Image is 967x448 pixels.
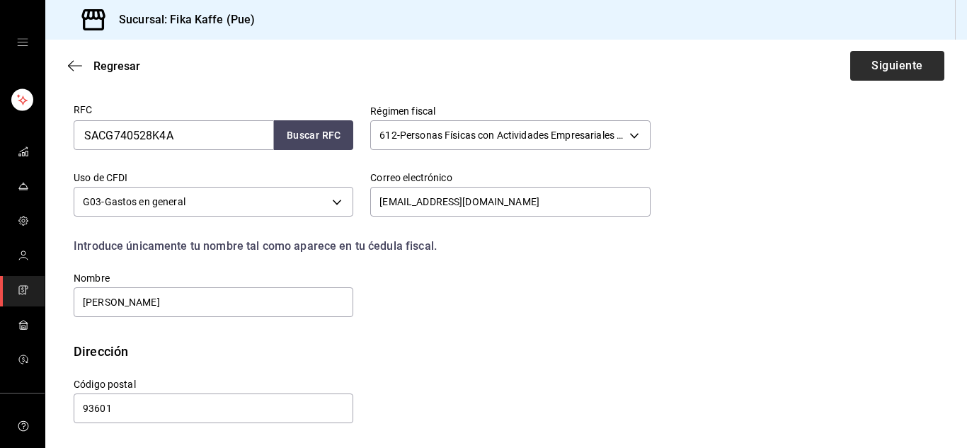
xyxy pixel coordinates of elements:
[108,11,255,28] h3: Sucursal: Fika Kaffe (Pue)
[74,238,651,255] div: Introduce únicamente tu nombre tal como aparece en tu ćedula fiscal.
[850,51,944,81] button: Siguiente
[17,37,28,48] button: open drawer
[370,173,650,183] label: Correo electrónico
[379,128,624,142] span: 612 - Personas Físicas con Actividades Empresariales y Profesionales
[83,195,185,209] span: G03 - Gastos en general
[274,120,353,150] button: Buscar RFC
[370,106,650,116] label: Régimen fiscal
[74,273,353,283] label: Nombre
[74,342,128,361] div: Dirección
[74,394,353,423] input: Obligatorio
[74,105,353,115] label: RFC
[68,59,140,73] button: Regresar
[74,379,353,389] label: Código postal
[74,173,353,183] label: Uso de CFDI
[93,59,140,73] span: Regresar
